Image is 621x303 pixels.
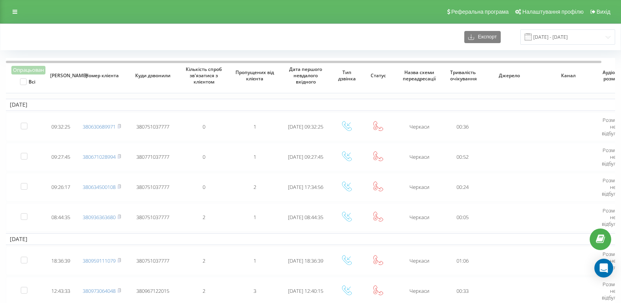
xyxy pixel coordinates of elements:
[445,143,480,171] td: 00:52
[445,203,480,232] td: 00:05
[368,73,389,79] span: Статус
[474,34,497,40] span: Експорт
[203,183,205,191] span: 0
[451,9,509,15] span: Реферальна програма
[83,153,116,160] a: 380671028994
[203,123,205,130] span: 0
[288,123,323,130] span: [DATE] 09:32:25
[445,112,480,141] td: 00:36
[253,183,256,191] span: 2
[253,153,256,160] span: 1
[83,214,116,221] a: 380936363680
[253,214,256,221] span: 1
[400,69,439,82] span: Назва схеми переадресації
[288,287,323,294] span: [DATE] 12:40:15
[597,9,610,15] span: Вихід
[394,173,445,201] td: Черкаси
[45,203,76,232] td: 08:44:35
[253,257,256,264] span: 1
[235,69,274,82] span: Пропущених від клієнта
[288,153,323,160] span: [DATE] 09:27:45
[394,112,445,141] td: Черкаси
[336,69,357,82] span: Тип дзвінка
[253,287,256,294] span: 3
[450,69,475,82] span: Тривалість очікування
[288,214,323,221] span: [DATE] 08:44:35
[203,214,205,221] span: 2
[83,73,121,79] span: Номер клієнта
[522,9,583,15] span: Налаштування профілю
[83,287,116,294] a: 380973064048
[286,66,325,85] span: Дата першого невдалого вхідного
[288,183,323,191] span: [DATE] 17:34:56
[203,287,205,294] span: 2
[185,66,223,85] span: Кількість спроб зв'язатися з клієнтом
[136,183,169,191] span: 380751037777
[288,257,323,264] span: [DATE] 18:36:39
[136,153,169,160] span: 380771037777
[394,247,445,275] td: Черкаси
[83,257,116,264] a: 380959111079
[394,203,445,232] td: Черкаси
[45,112,76,141] td: 09:32:25
[253,123,256,130] span: 1
[45,247,76,275] td: 18:36:39
[545,73,591,79] span: Канал
[594,259,613,278] div: Open Intercom Messenger
[394,143,445,171] td: Черкаси
[445,247,480,275] td: 01:06
[50,73,71,79] span: [PERSON_NAME]
[136,287,169,294] span: 380967122015
[45,143,76,171] td: 09:27:45
[83,123,116,130] a: 380630689971
[83,183,116,191] a: 380634500108
[136,257,169,264] span: 380751037777
[134,73,172,79] span: Куди дзвонили
[464,31,501,43] button: Експорт
[203,257,205,264] span: 2
[445,173,480,201] td: 00:24
[136,123,169,130] span: 380751037777
[487,73,532,79] span: Джерело
[20,78,35,85] label: Всі
[136,214,169,221] span: 380751037777
[45,173,76,201] td: 09:26:17
[203,153,205,160] span: 0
